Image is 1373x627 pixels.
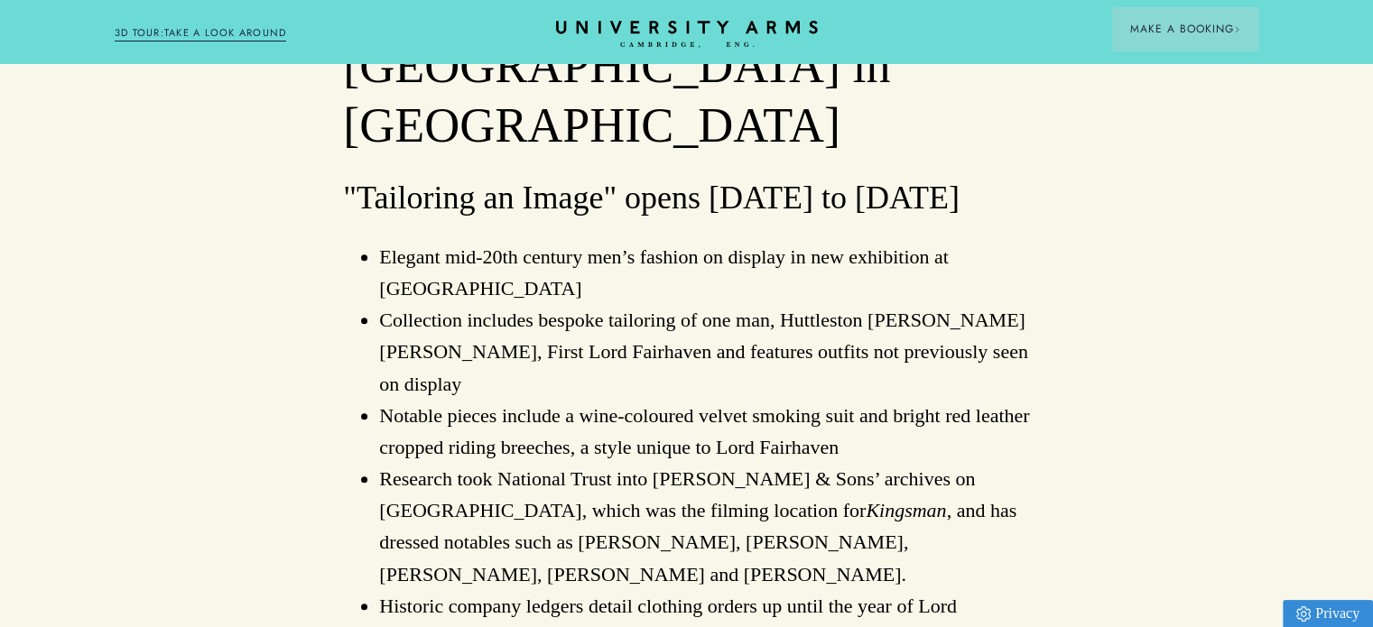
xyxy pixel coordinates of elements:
[115,25,287,41] a: 3D TOUR:TAKE A LOOK AROUND
[1130,21,1240,37] span: Make a Booking
[556,21,818,49] a: Home
[866,499,946,521] em: Kingsman
[343,177,1030,220] h3: "Tailoring an Image" opens [DATE] to [DATE]
[379,304,1030,400] li: Collection includes bespoke tailoring of one man, Huttleston [PERSON_NAME] [PERSON_NAME], First L...
[1234,26,1240,32] img: Arrow icon
[379,400,1030,463] li: Notable pieces include a wine-coloured velvet smoking suit and bright red leather cropped riding ...
[379,463,1030,590] li: Research took National Trust into [PERSON_NAME] & Sons’ archives on [GEOGRAPHIC_DATA], which was ...
[1283,600,1373,627] a: Privacy
[379,241,1030,304] li: Elegant mid-20th century men’s fashion on display in new exhibition at [GEOGRAPHIC_DATA]
[1112,7,1258,51] button: Make a BookingArrow icon
[1296,606,1311,622] img: Privacy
